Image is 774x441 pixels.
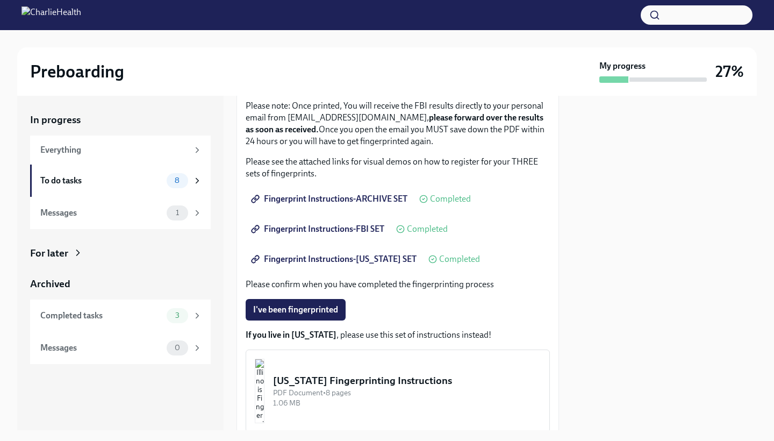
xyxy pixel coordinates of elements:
[273,374,541,388] div: [US_STATE] Fingerprinting Instructions
[253,254,417,265] span: Fingerprint Instructions-[US_STATE] SET
[246,188,415,210] a: Fingerprint Instructions-ARCHIVE SET
[30,277,211,291] a: Archived
[169,311,186,319] span: 3
[253,304,338,315] span: I've been fingerprinted
[246,248,424,270] a: Fingerprint Instructions-[US_STATE] SET
[715,62,744,81] h3: 27%
[30,113,211,127] a: In progress
[255,359,264,423] img: Illinois Fingerprinting Instructions
[246,329,550,341] p: , please use this set of instructions instead!
[30,197,211,229] a: Messages1
[21,6,81,24] img: CharlieHealth
[30,136,211,165] a: Everything
[599,60,646,72] strong: My progress
[253,194,407,204] span: Fingerprint Instructions-ARCHIVE SET
[246,218,392,240] a: Fingerprint Instructions-FBI SET
[168,176,186,184] span: 8
[30,61,124,82] h2: Preboarding
[30,246,211,260] a: For later
[30,246,68,260] div: For later
[246,350,550,432] button: [US_STATE] Fingerprinting InstructionsPDF Document•8 pages1.06 MB
[273,398,541,408] div: 1.06 MB
[40,175,162,187] div: To do tasks
[246,279,550,290] p: Please confirm when you have completed the fingerprinting process
[40,207,162,219] div: Messages
[439,255,480,264] span: Completed
[169,209,185,217] span: 1
[40,342,162,354] div: Messages
[30,165,211,197] a: To do tasks8
[168,344,187,352] span: 0
[40,310,162,322] div: Completed tasks
[253,224,384,234] span: Fingerprint Instructions-FBI SET
[407,225,448,233] span: Completed
[246,156,550,180] p: Please see the attached links for visual demos on how to register for your THREE sets of fingerpr...
[30,300,211,332] a: Completed tasks3
[30,332,211,364] a: Messages0
[430,195,471,203] span: Completed
[273,388,541,398] div: PDF Document • 8 pages
[246,299,346,321] button: I've been fingerprinted
[246,330,336,340] strong: If you live in [US_STATE]
[40,144,188,156] div: Everything
[246,100,550,147] p: Please note: Once printed, You will receive the FBI results directly to your personal email from ...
